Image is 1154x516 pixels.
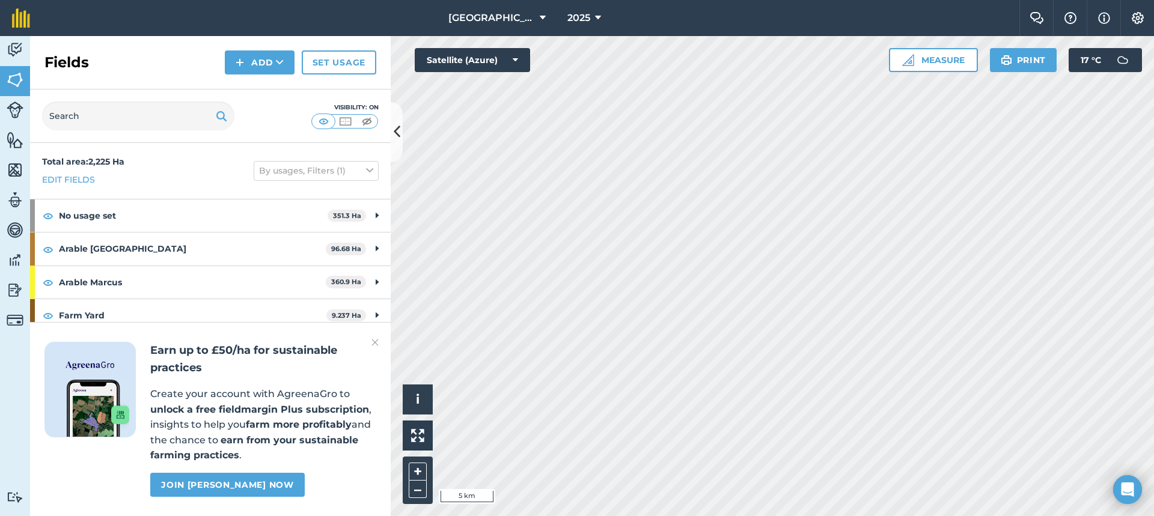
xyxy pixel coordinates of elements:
[331,244,361,253] strong: 96.68 Ha
[59,232,326,265] strong: Arable [GEOGRAPHIC_DATA]
[1030,12,1044,24] img: Two speech bubbles overlapping with the left bubble in the forefront
[302,50,376,74] a: Set usage
[216,109,227,123] img: svg+xml;base64,PHN2ZyB4bWxucz0iaHR0cDovL3d3dy53My5vcmcvMjAwMC9zdmciIHdpZHRoPSIxOSIgaGVpZ2h0PSIyNC...
[43,308,53,323] img: svg+xml;base64,PHN2ZyB4bWxucz0iaHR0cDovL3d3dy53My5vcmcvMjAwMC9zdmciIHdpZHRoPSIxOCIgaGVpZ2h0PSIyNC...
[7,312,23,329] img: svg+xml;base64,PD94bWwgdmVyc2lvbj0iMS4wIiBlbmNvZGluZz0idXRmLTgiPz4KPCEtLSBHZW5lcmF0b3I6IEFkb2JlIE...
[246,419,352,430] strong: farm more profitably
[7,102,23,118] img: svg+xml;base64,PD94bWwgdmVyc2lvbj0iMS4wIiBlbmNvZGluZz0idXRmLTgiPz4KPCEtLSBHZW5lcmF0b3I6IEFkb2JlIE...
[150,386,376,463] p: Create your account with AgreenaGro to , insights to help you and the chance to .
[7,191,23,209] img: svg+xml;base64,PD94bWwgdmVyc2lvbj0iMS4wIiBlbmNvZGluZz0idXRmLTgiPz4KPCEtLSBHZW5lcmF0b3I6IEFkb2JlIE...
[333,211,361,220] strong: 351.3 Ha
[415,48,530,72] button: Satellite (Azure)
[225,50,295,74] button: Add
[316,115,331,127] img: svg+xml;base64,PHN2ZyB4bWxucz0iaHR0cDovL3d3dy53My5vcmcvMjAwMC9zdmciIHdpZHRoPSI1MCIgaGVpZ2h0PSI0MC...
[12,8,30,28] img: fieldmargin Logo
[7,221,23,239] img: svg+xml;base64,PD94bWwgdmVyc2lvbj0iMS4wIiBlbmNvZGluZz0idXRmLTgiPz4KPCEtLSBHZW5lcmF0b3I6IEFkb2JlIE...
[59,299,326,332] strong: Farm Yard
[43,242,53,256] img: svg+xml;base64,PHN2ZyB4bWxucz0iaHR0cDovL3d3dy53My5vcmcvMjAwMC9zdmciIHdpZHRoPSIxOCIgaGVpZ2h0PSIyNC...
[30,232,391,265] div: Arable [GEOGRAPHIC_DATA]96.68 Ha
[59,199,328,232] strong: No usage set
[403,384,433,414] button: i
[1069,48,1142,72] button: 17 °C
[150,404,369,415] strong: unlock a free fieldmargin Plus subscription
[254,161,379,180] button: By usages, Filters (1)
[1111,48,1135,72] img: svg+xml;base64,PD94bWwgdmVyc2lvbj0iMS4wIiBlbmNvZGluZz0idXRmLTgiPz4KPCEtLSBHZW5lcmF0b3I6IEFkb2JlIE...
[30,266,391,299] div: Arable Marcus360.9 Ha
[7,71,23,89] img: svg+xml;base64,PHN2ZyB4bWxucz0iaHR0cDovL3d3dy53My5vcmcvMjAwMC9zdmciIHdpZHRoPSI1NiIgaGVpZ2h0PSI2MC...
[889,48,978,72] button: Measure
[150,342,376,377] h2: Earn up to £50/ha for sustainable practices
[311,103,379,112] div: Visibility: On
[411,429,424,442] img: Four arrows, one pointing top left, one top right, one bottom right and the last bottom left
[42,102,234,130] input: Search
[7,491,23,503] img: svg+xml;base64,PD94bWwgdmVyc2lvbj0iMS4wIiBlbmNvZGluZz0idXRmLTgiPz4KPCEtLSBHZW5lcmF0b3I6IEFkb2JlIE...
[990,48,1057,72] button: Print
[7,281,23,299] img: svg+xml;base64,PD94bWwgdmVyc2lvbj0iMS4wIiBlbmNvZGluZz0idXRmLTgiPz4KPCEtLSBHZW5lcmF0b3I6IEFkb2JlIE...
[331,278,361,286] strong: 360.9 Ha
[1081,48,1101,72] span: 17 ° C
[42,173,95,186] a: Edit fields
[359,115,374,127] img: svg+xml;base64,PHN2ZyB4bWxucz0iaHR0cDovL3d3dy53My5vcmcvMjAwMC9zdmciIHdpZHRoPSI1MCIgaGVpZ2h0PSI0MC...
[7,41,23,59] img: svg+xml;base64,PD94bWwgdmVyc2lvbj0iMS4wIiBlbmNvZGluZz0idXRmLTgiPz4KPCEtLSBHZW5lcmF0b3I6IEFkb2JlIE...
[42,156,124,167] strong: Total area : 2,225 Ha
[1113,475,1142,504] div: Open Intercom Messenger
[1098,11,1110,25] img: svg+xml;base64,PHN2ZyB4bWxucz0iaHR0cDovL3d3dy53My5vcmcvMjAwMC9zdmciIHdpZHRoPSIxNyIgaGVpZ2h0PSIxNy...
[371,335,379,350] img: svg+xml;base64,PHN2ZyB4bWxucz0iaHR0cDovL3d3dy53My5vcmcvMjAwMC9zdmciIHdpZHRoPSIyMiIgaGVpZ2h0PSIzMC...
[59,266,326,299] strong: Arable Marcus
[448,11,535,25] span: [GEOGRAPHIC_DATA]
[567,11,590,25] span: 2025
[332,311,361,320] strong: 9.237 Ha
[416,392,420,407] span: i
[7,251,23,269] img: svg+xml;base64,PD94bWwgdmVyc2lvbj0iMS4wIiBlbmNvZGluZz0idXRmLTgiPz4KPCEtLSBHZW5lcmF0b3I6IEFkb2JlIE...
[30,199,391,232] div: No usage set351.3 Ha
[409,463,427,481] button: +
[43,208,53,223] img: svg+xml;base64,PHN2ZyB4bWxucz0iaHR0cDovL3d3dy53My5vcmcvMjAwMC9zdmciIHdpZHRoPSIxOCIgaGVpZ2h0PSIyNC...
[30,299,391,332] div: Farm Yard9.237 Ha
[7,131,23,149] img: svg+xml;base64,PHN2ZyB4bWxucz0iaHR0cDovL3d3dy53My5vcmcvMjAwMC9zdmciIHdpZHRoPSI1NiIgaGVpZ2h0PSI2MC...
[150,473,304,497] a: Join [PERSON_NAME] now
[1063,12,1078,24] img: A question mark icon
[1131,12,1145,24] img: A cog icon
[338,115,353,127] img: svg+xml;base64,PHN2ZyB4bWxucz0iaHR0cDovL3d3dy53My5vcmcvMjAwMC9zdmciIHdpZHRoPSI1MCIgaGVpZ2h0PSI0MC...
[44,53,89,72] h2: Fields
[409,481,427,498] button: –
[7,161,23,179] img: svg+xml;base64,PHN2ZyB4bWxucz0iaHR0cDovL3d3dy53My5vcmcvMjAwMC9zdmciIHdpZHRoPSI1NiIgaGVpZ2h0PSI2MC...
[1001,53,1012,67] img: svg+xml;base64,PHN2ZyB4bWxucz0iaHR0cDovL3d3dy53My5vcmcvMjAwMC9zdmciIHdpZHRoPSIxOSIgaGVpZ2h0PSIyNC...
[150,434,358,461] strong: earn from your sustainable farming practices
[43,275,53,290] img: svg+xml;base64,PHN2ZyB4bWxucz0iaHR0cDovL3d3dy53My5vcmcvMjAwMC9zdmciIHdpZHRoPSIxOCIgaGVpZ2h0PSIyNC...
[67,380,129,437] img: Screenshot of the Gro app
[236,55,244,70] img: svg+xml;base64,PHN2ZyB4bWxucz0iaHR0cDovL3d3dy53My5vcmcvMjAwMC9zdmciIHdpZHRoPSIxNCIgaGVpZ2h0PSIyNC...
[902,54,914,66] img: Ruler icon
